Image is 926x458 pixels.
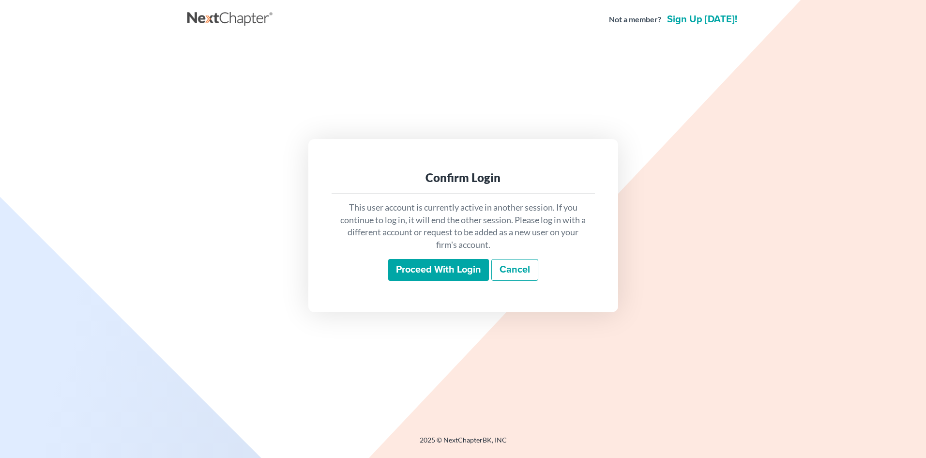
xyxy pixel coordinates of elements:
p: This user account is currently active in another session. If you continue to log in, it will end ... [339,201,587,251]
div: 2025 © NextChapterBK, INC [187,435,739,453]
a: Cancel [491,259,538,281]
input: Proceed with login [388,259,489,281]
a: Sign up [DATE]! [665,15,739,24]
strong: Not a member? [609,14,661,25]
div: Confirm Login [339,170,587,185]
